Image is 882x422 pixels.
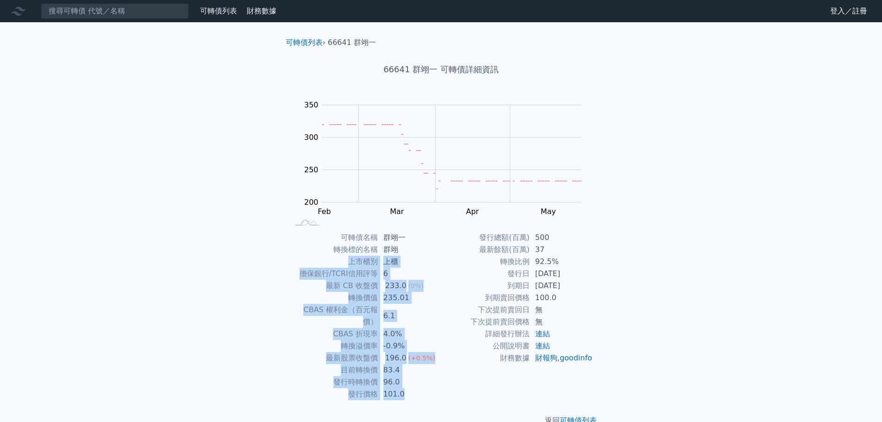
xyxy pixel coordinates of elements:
[378,232,441,244] td: 群翊一
[289,352,378,364] td: 最新股票收盤價
[300,101,596,216] g: Chart
[535,353,557,362] a: 財報狗
[530,280,593,292] td: [DATE]
[535,329,550,338] a: 連結
[390,207,404,216] tspan: Mar
[530,352,593,364] td: ,
[378,388,441,400] td: 101.0
[408,282,424,290] span: (0%)
[441,280,530,292] td: 到期日
[535,341,550,350] a: 連結
[441,328,530,340] td: 詳細發行辦法
[441,340,530,352] td: 公開說明書
[441,244,530,256] td: 最新餘額(百萬)
[378,268,441,280] td: 6
[441,316,530,328] td: 下次提前賣回價格
[41,3,189,19] input: 搜尋可轉債 代號／名稱
[530,268,593,280] td: [DATE]
[289,328,378,340] td: CBAS 折現率
[289,292,378,304] td: 轉換價值
[289,280,378,292] td: 最新 CB 收盤價
[836,378,882,422] div: 聊天小工具
[378,376,441,388] td: 96.0
[289,376,378,388] td: 發行時轉換價
[289,268,378,280] td: 擔保銀行/TCRI信用評等
[378,256,441,268] td: 上櫃
[289,256,378,268] td: 上市櫃別
[441,232,530,244] td: 發行總額(百萬)
[383,352,408,364] div: 196.0
[441,292,530,304] td: 到期賣回價格
[530,316,593,328] td: 無
[289,388,378,400] td: 發行價格
[328,37,376,48] li: 66641 群翊一
[200,6,237,15] a: 可轉債列表
[286,37,325,48] li: ›
[441,304,530,316] td: 下次提前賣回日
[289,232,378,244] td: 可轉債名稱
[441,256,530,268] td: 轉換比例
[378,292,441,304] td: 235.01
[304,165,319,174] tspan: 250
[541,207,556,216] tspan: May
[530,244,593,256] td: 37
[530,304,593,316] td: 無
[318,207,331,216] tspan: Feb
[441,352,530,364] td: 財務數據
[530,256,593,268] td: 92.5%
[247,6,276,15] a: 財務數據
[530,292,593,304] td: 100.0
[304,133,319,142] tspan: 300
[378,244,441,256] td: 群翊
[378,364,441,376] td: 83.4
[378,328,441,340] td: 4.0%
[530,232,593,244] td: 500
[836,378,882,422] iframe: Chat Widget
[286,38,323,47] a: 可轉債列表
[289,244,378,256] td: 轉換標的名稱
[289,340,378,352] td: 轉換溢價率
[823,4,875,19] a: 登入／註冊
[278,63,604,76] h1: 66641 群翊一 可轉債詳細資訊
[378,340,441,352] td: -0.9%
[383,280,408,292] div: 233.0
[408,354,435,362] span: (+0.5%)
[378,304,441,328] td: 6.1
[466,207,479,216] tspan: Apr
[289,304,378,328] td: CBAS 權利金（百元報價）
[560,353,592,362] a: goodinfo
[441,268,530,280] td: 發行日
[304,198,319,207] tspan: 200
[289,364,378,376] td: 目前轉換價
[304,101,319,109] tspan: 350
